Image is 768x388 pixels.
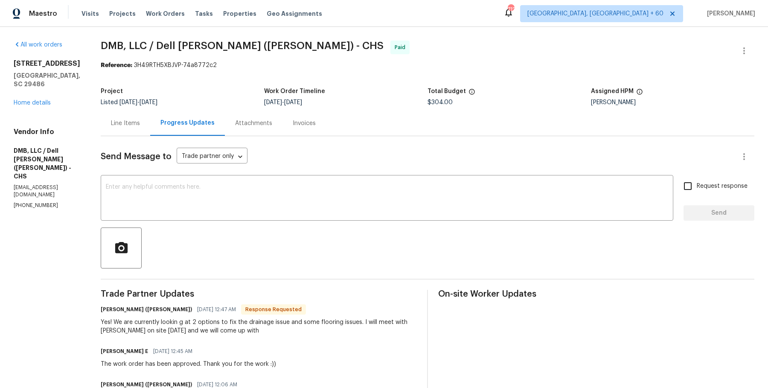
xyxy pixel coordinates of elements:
a: All work orders [14,42,62,48]
h5: Total Budget [428,88,466,94]
span: Visits [81,9,99,18]
div: Progress Updates [160,119,215,127]
span: [DATE] [264,99,282,105]
div: 712 [508,5,514,14]
span: Properties [223,9,256,18]
span: DMB, LLC / Dell [PERSON_NAME] ([PERSON_NAME]) - CHS [101,41,384,51]
span: Geo Assignments [267,9,322,18]
span: - [119,99,157,105]
div: Trade partner only [177,150,247,164]
span: - [264,99,302,105]
p: [EMAIL_ADDRESS][DOMAIN_NAME] [14,184,80,198]
p: [PHONE_NUMBER] [14,202,80,209]
span: [PERSON_NAME] [704,9,755,18]
div: 3H49RTH5XBJVP-74a8772c2 [101,61,754,70]
span: Request response [697,182,748,191]
span: [DATE] 12:47 AM [197,305,236,314]
span: Maestro [29,9,57,18]
div: Attachments [235,119,272,128]
div: The work order has been approved. Thank you for the work :)) [101,360,276,368]
span: Response Requested [242,305,305,314]
b: Reference: [101,62,132,68]
span: Tasks [195,11,213,17]
span: Paid [395,43,409,52]
span: On-site Worker Updates [438,290,754,298]
a: Home details [14,100,51,106]
span: Listed [101,99,157,105]
span: [DATE] [140,99,157,105]
h6: [PERSON_NAME] E [101,347,148,356]
span: Projects [109,9,136,18]
span: [DATE] 12:45 AM [153,347,192,356]
h6: [PERSON_NAME] ([PERSON_NAME]) [101,305,192,314]
span: Send Message to [101,152,172,161]
div: Yes! We are currently lookin g at 2 options to fix the drainage issue and some flooring issues. I... [101,318,417,335]
div: Invoices [293,119,316,128]
h5: Project [101,88,123,94]
span: Trade Partner Updates [101,290,417,298]
h5: [GEOGRAPHIC_DATA], SC 29486 [14,71,80,88]
span: $304.00 [428,99,453,105]
span: [DATE] [119,99,137,105]
span: Work Orders [146,9,185,18]
h5: Work Order Timeline [264,88,325,94]
span: [DATE] [284,99,302,105]
h5: Assigned HPM [591,88,634,94]
h2: [STREET_ADDRESS] [14,59,80,68]
span: [GEOGRAPHIC_DATA], [GEOGRAPHIC_DATA] + 60 [527,9,663,18]
h5: DMB, LLC / Dell [PERSON_NAME] ([PERSON_NAME]) - CHS [14,146,80,181]
div: Line Items [111,119,140,128]
span: The hpm assigned to this work order. [636,88,643,99]
h4: Vendor Info [14,128,80,136]
div: [PERSON_NAME] [591,99,754,105]
span: The total cost of line items that have been proposed by Opendoor. This sum includes line items th... [468,88,475,99]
